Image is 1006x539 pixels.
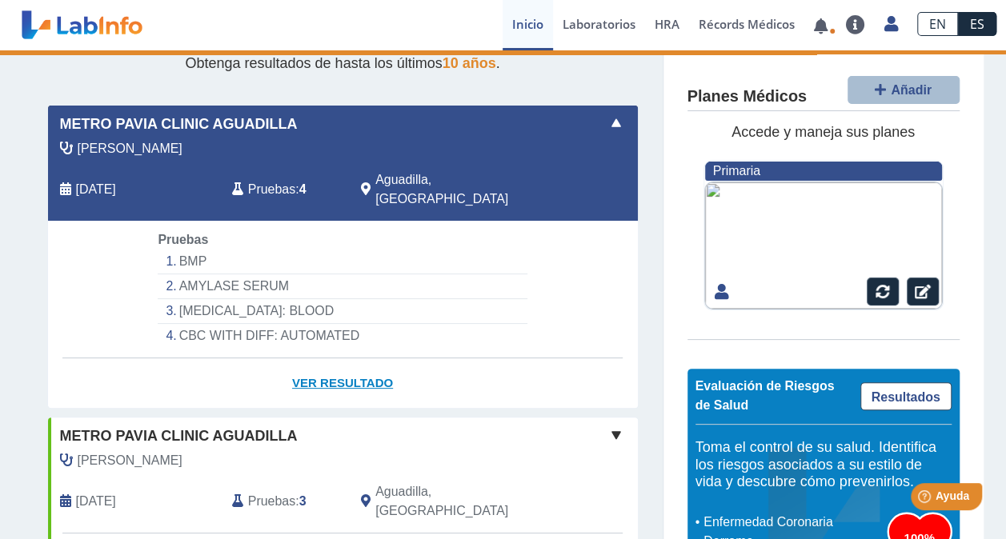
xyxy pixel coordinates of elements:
li: [MEDICAL_DATA]: BLOOD [158,299,527,324]
span: HRA [655,16,679,32]
span: Aguadilla, PR [375,170,552,209]
span: 2025-08-11 [76,180,116,199]
span: Ortiz, Stephanie [78,451,182,470]
a: Resultados [860,382,952,410]
span: Ortiz, Stephanie [78,139,182,158]
h4: Planes Médicos [687,87,807,106]
span: 10 años [443,55,496,71]
b: 4 [299,182,307,196]
span: Primaria [713,164,760,178]
span: Pruebas [158,233,208,246]
span: Añadir [891,83,932,97]
div: : [220,170,349,209]
div: : [220,482,349,521]
span: Evaluación de Riesgos de Salud [695,379,835,412]
h5: Toma el control de su salud. Identifica los riesgos asociados a su estilo de vida y descubre cómo... [695,439,952,491]
b: 3 [299,494,307,508]
li: Enfermedad Coronaria [699,513,888,532]
span: Obtenga resultados de hasta los últimos . [185,55,499,71]
li: CBC WITH DIFF: AUTOMATED [158,324,527,348]
span: Metro Pavia Clinic Aguadilla [60,114,298,135]
a: EN [917,12,958,36]
span: Metro Pavia Clinic Aguadilla [60,425,298,447]
span: 2024-05-09 [76,492,116,511]
li: BMP [158,250,527,274]
button: Añadir [848,76,960,104]
span: Pruebas [248,180,295,199]
span: Pruebas [248,492,295,511]
span: Aguadilla, PR [375,482,552,521]
li: AMYLASE SERUM [158,274,527,299]
a: Ver Resultado [48,358,638,409]
span: Accede y maneja sus planes [731,124,915,140]
a: ES [958,12,996,36]
iframe: Help widget launcher [864,477,988,521]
